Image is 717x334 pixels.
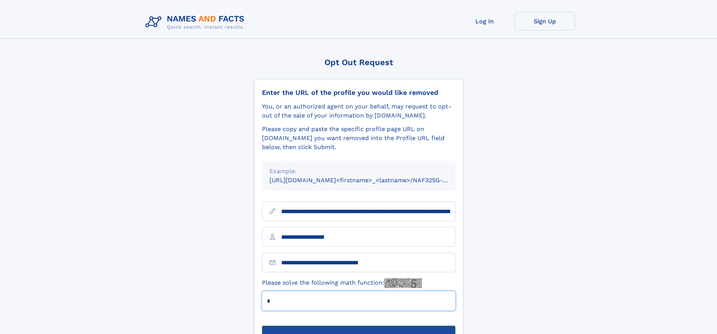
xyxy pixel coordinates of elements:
[142,12,251,32] img: Logo Names and Facts
[269,167,448,176] div: Example:
[262,102,455,120] div: You, or an authorized agent on your behalf, may request to opt-out of the sale of your informatio...
[515,12,575,31] a: Sign Up
[254,58,463,67] div: Opt Out Request
[269,177,470,184] small: [URL][DOMAIN_NAME]<firstname>_<lastname>/NAF325G-xxxxxxxx
[262,278,422,288] label: Please solve the following math function:
[262,88,455,97] div: Enter the URL of the profile you would like removed
[262,125,455,152] div: Please copy and paste the specific profile page URL on [DOMAIN_NAME] you want removed into the Pr...
[455,12,515,31] a: Log In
